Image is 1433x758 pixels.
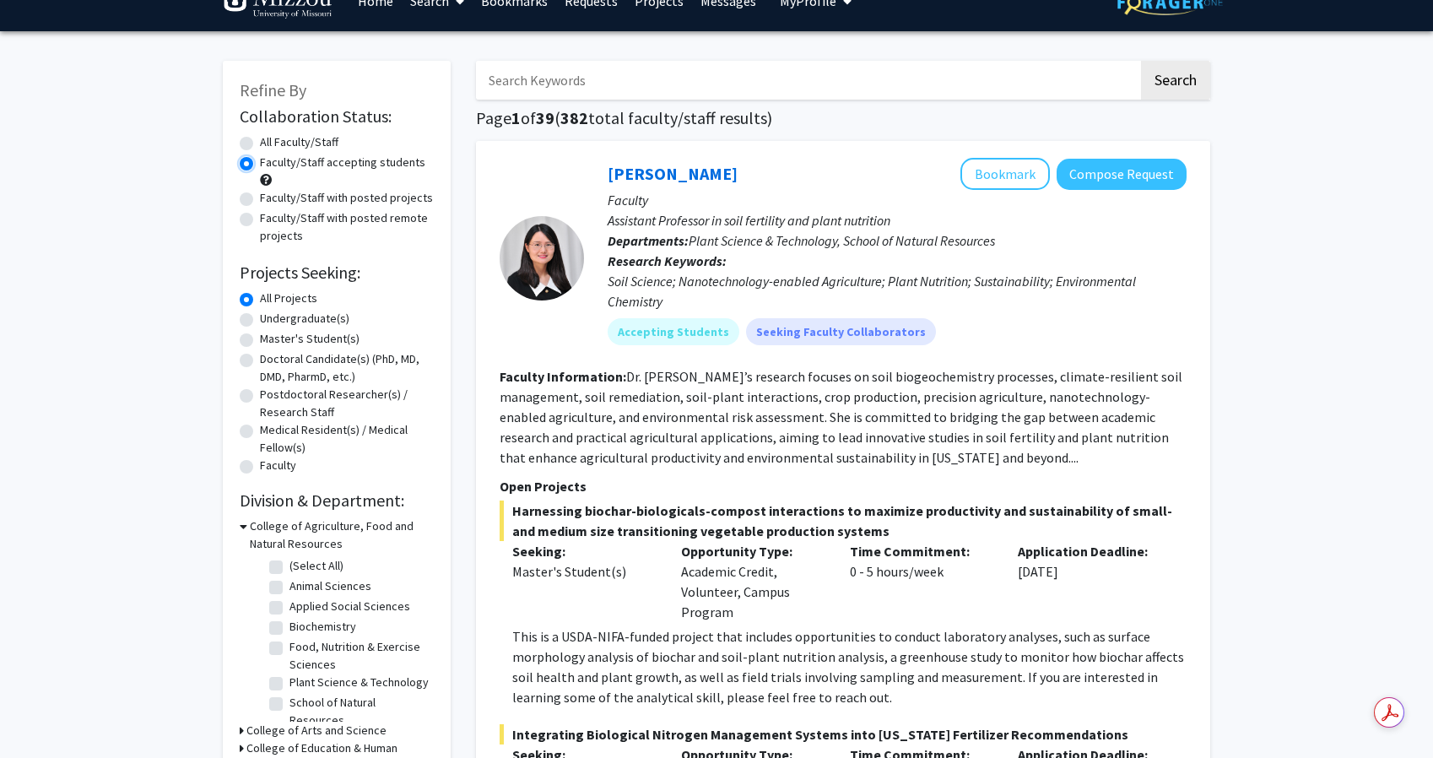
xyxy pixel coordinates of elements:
p: Application Deadline: [1018,541,1161,561]
span: Plant Science & Technology, School of Natural Resources [689,232,995,249]
label: Plant Science & Technology [289,674,429,691]
a: [PERSON_NAME] [608,163,738,184]
label: Medical Resident(s) / Medical Fellow(s) [260,421,434,457]
h1: Page of ( total faculty/staff results) [476,108,1210,128]
p: Opportunity Type: [681,541,825,561]
label: Applied Social Sciences [289,598,410,615]
span: Harnessing biochar-biologicals-compost interactions to maximize productivity and sustainability o... [500,501,1187,541]
div: 0 - 5 hours/week [837,541,1006,622]
label: Faculty [260,457,296,474]
div: [DATE] [1005,541,1174,622]
label: All Faculty/Staff [260,133,338,151]
span: Refine By [240,79,306,100]
label: Faculty/Staff accepting students [260,154,425,171]
button: Add Xiaoping Xin to Bookmarks [960,158,1050,190]
h2: Collaboration Status: [240,106,434,127]
fg-read-more: Dr. [PERSON_NAME]’s research focuses on soil biogeochemistry processes, climate-resilient soil ma... [500,368,1182,466]
iframe: Chat [13,682,72,745]
label: Master's Student(s) [260,330,360,348]
p: Faculty [608,190,1187,210]
p: Assistant Professor in soil fertility and plant nutrition [608,210,1187,230]
button: Search [1141,61,1210,100]
span: 39 [536,107,554,128]
b: Departments: [608,232,689,249]
h3: College of Arts and Science [246,722,387,739]
h2: Division & Department: [240,490,434,511]
h2: Projects Seeking: [240,263,434,283]
label: Undergraduate(s) [260,310,349,328]
label: Biochemistry [289,618,356,636]
div: Academic Credit, Volunteer, Campus Program [668,541,837,622]
label: Postdoctoral Researcher(s) / Research Staff [260,386,434,421]
label: Food, Nutrition & Exercise Sciences [289,638,430,674]
span: Integrating Biological Nitrogen Management Systems into [US_STATE] Fertilizer Recommendations [500,724,1187,744]
mat-chip: Accepting Students [608,318,739,345]
h3: College of Agriculture, Food and Natural Resources [250,517,434,553]
label: Faculty/Staff with posted projects [260,189,433,207]
button: Compose Request to Xiaoping Xin [1057,159,1187,190]
div: Master's Student(s) [512,561,656,582]
p: Seeking: [512,541,656,561]
span: 1 [511,107,521,128]
p: Time Commitment: [850,541,993,561]
label: Faculty/Staff with posted remote projects [260,209,434,245]
p: This is a USDA-NIFA-funded project that includes opportunities to conduct laboratory analyses, su... [512,626,1187,707]
input: Search Keywords [476,61,1138,100]
label: Doctoral Candidate(s) (PhD, MD, DMD, PharmD, etc.) [260,350,434,386]
b: Faculty Information: [500,368,626,385]
mat-chip: Seeking Faculty Collaborators [746,318,936,345]
label: School of Natural Resources [289,694,430,729]
label: All Projects [260,290,317,307]
b: Research Keywords: [608,252,727,269]
label: Animal Sciences [289,577,371,595]
p: Open Projects [500,476,1187,496]
label: (Select All) [289,557,343,575]
span: 382 [560,107,588,128]
div: Soil Science; Nanotechnology-enabled Agriculture; Plant Nutrition; Sustainability; Environmental ... [608,271,1187,311]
